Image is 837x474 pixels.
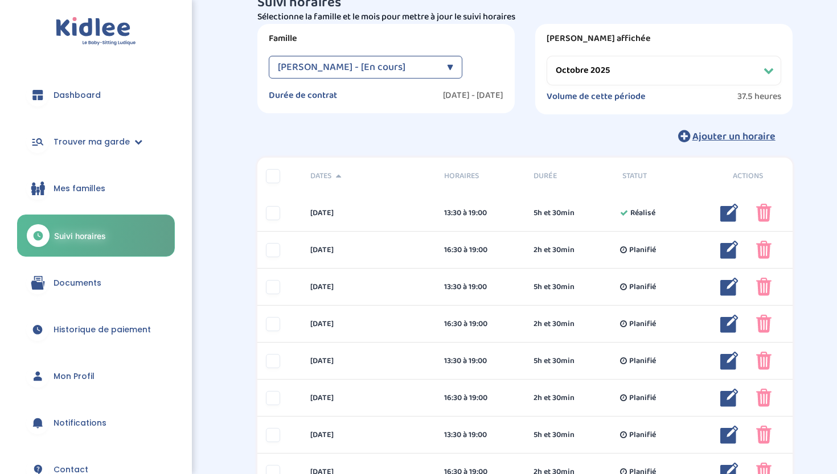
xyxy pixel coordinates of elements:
[443,90,503,101] label: [DATE] - [DATE]
[525,170,614,182] div: Durée
[17,309,175,350] a: Historique de paiement
[629,355,656,367] span: Planifié
[444,281,516,293] div: 13:30 à 19:00
[629,244,656,256] span: Planifié
[756,278,772,296] img: poubelle_rose.png
[269,90,337,101] label: Durée de contrat
[534,429,575,441] span: 5h et 30min
[703,170,793,182] div: Actions
[302,392,436,404] div: [DATE]
[302,244,436,256] div: [DATE]
[17,356,175,397] a: Mon Profil
[756,241,772,259] img: poubelle_rose.png
[444,207,516,219] div: 13:30 à 19:00
[257,10,793,24] p: Sélectionne la famille et le mois pour mettre à jour le suivi horaires
[54,277,101,289] span: Documents
[756,389,772,407] img: poubelle_rose.png
[302,318,436,330] div: [DATE]
[629,392,656,404] span: Planifié
[444,244,516,256] div: 16:30 à 19:00
[720,352,738,370] img: modifier_bleu.png
[444,355,516,367] div: 13:30 à 19:00
[54,230,106,242] span: Suivi horaires
[661,123,793,149] button: Ajouter un horaire
[444,392,516,404] div: 16:30 à 19:00
[720,389,738,407] img: modifier_bleu.png
[278,56,405,79] span: [PERSON_NAME] - [En cours]
[54,89,101,101] span: Dashboard
[54,370,95,382] span: Mon Profil
[720,204,738,222] img: modifier_bleu.png
[54,136,130,148] span: Trouver ma garde
[614,170,703,182] div: Statut
[720,315,738,333] img: modifier_bleu.png
[447,56,453,79] div: ▼
[756,315,772,333] img: poubelle_rose.png
[547,91,646,102] label: Volume de cette période
[302,170,436,182] div: Dates
[302,429,436,441] div: [DATE]
[17,75,175,116] a: Dashboard
[54,183,105,195] span: Mes familles
[629,318,656,330] span: Planifié
[17,168,175,209] a: Mes familles
[54,417,106,429] span: Notifications
[534,318,575,330] span: 2h et 30min
[17,402,175,443] a: Notifications
[720,241,738,259] img: modifier_bleu.png
[692,129,776,145] span: Ajouter un horaire
[17,262,175,303] a: Documents
[534,355,575,367] span: 5h et 30min
[17,121,175,162] a: Trouver ma garde
[54,324,151,336] span: Historique de paiement
[302,207,436,219] div: [DATE]
[629,281,656,293] span: Planifié
[720,278,738,296] img: modifier_bleu.png
[269,33,503,44] label: Famille
[547,33,781,44] label: [PERSON_NAME] affichée
[534,281,575,293] span: 5h et 30min
[534,244,575,256] span: 2h et 30min
[302,281,436,293] div: [DATE]
[444,170,516,182] span: Horaires
[756,426,772,444] img: poubelle_rose.png
[756,204,772,222] img: poubelle_rose.png
[534,207,575,219] span: 5h et 30min
[17,215,175,257] a: Suivi horaires
[444,318,516,330] div: 16:30 à 19:00
[534,392,575,404] span: 2h et 30min
[720,426,738,444] img: modifier_bleu.png
[444,429,516,441] div: 13:30 à 19:00
[756,352,772,370] img: poubelle_rose.png
[56,17,136,46] img: logo.svg
[629,429,656,441] span: Planifié
[302,355,436,367] div: [DATE]
[737,91,781,102] span: 37.5 heures
[630,207,655,219] span: Réalisé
